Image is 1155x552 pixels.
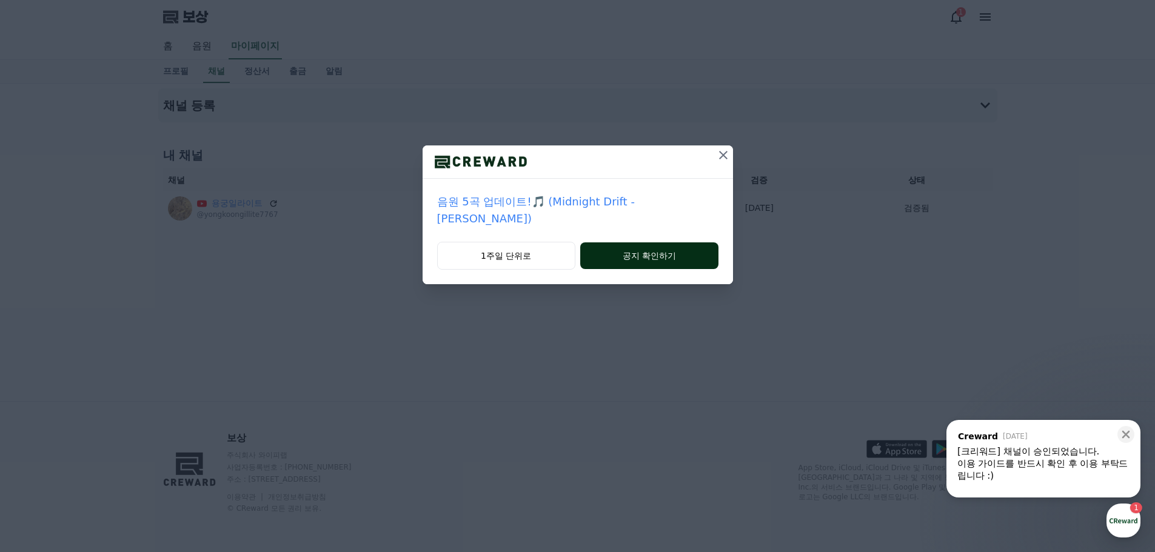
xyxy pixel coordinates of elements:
[423,153,539,171] img: 심벌 마크
[38,402,45,412] span: 홈
[481,251,531,261] font: 1주일 단위로
[123,384,127,393] span: 1
[156,384,233,414] a: 설정
[623,251,676,261] font: 공지 확인하기
[437,193,718,227] a: 음원 5곡 업데이트!🎵 (Midnight Drift - [PERSON_NAME])
[437,242,576,270] button: 1주일 단위로
[437,195,635,225] font: 음원 5곡 업데이트!🎵 (Midnight Drift - [PERSON_NAME])
[80,384,156,414] a: 1대화
[4,384,80,414] a: 홈
[111,403,126,413] span: 대화
[187,402,202,412] span: 설정
[580,242,718,269] button: 공지 확인하기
